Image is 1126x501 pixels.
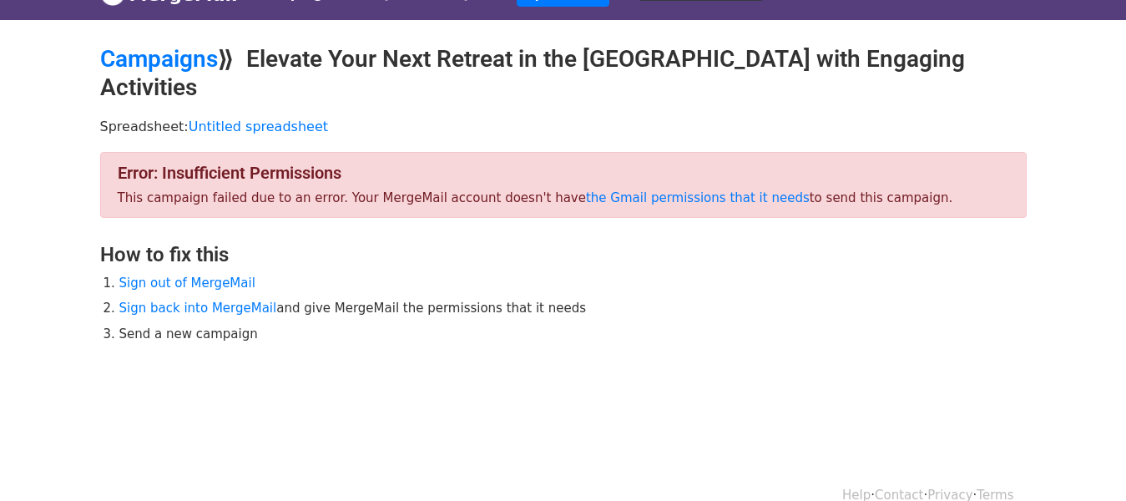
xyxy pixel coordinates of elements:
[100,45,1027,101] h2: ⟫ Elevate Your Next Retreat in the [GEOGRAPHIC_DATA] with Engaging Activities
[118,163,1009,183] h4: Error: Insufficient Permissions
[119,301,277,316] a: Sign back into MergeMail
[119,325,1027,344] li: Send a new campaign
[100,243,1027,267] h3: How to fix this
[100,45,218,73] a: Campaigns
[100,118,1027,135] p: Spreadsheet:
[118,190,1009,207] p: This campaign failed due to an error. Your MergeMail account doesn't have to send this campaign.
[586,190,810,205] a: the Gmail permissions that it needs
[189,119,328,134] a: Untitled spreadsheet
[1043,421,1126,501] iframe: Chat Widget
[119,276,255,291] a: Sign out of MergeMail
[119,299,1027,318] li: and give MergeMail the permissions that it needs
